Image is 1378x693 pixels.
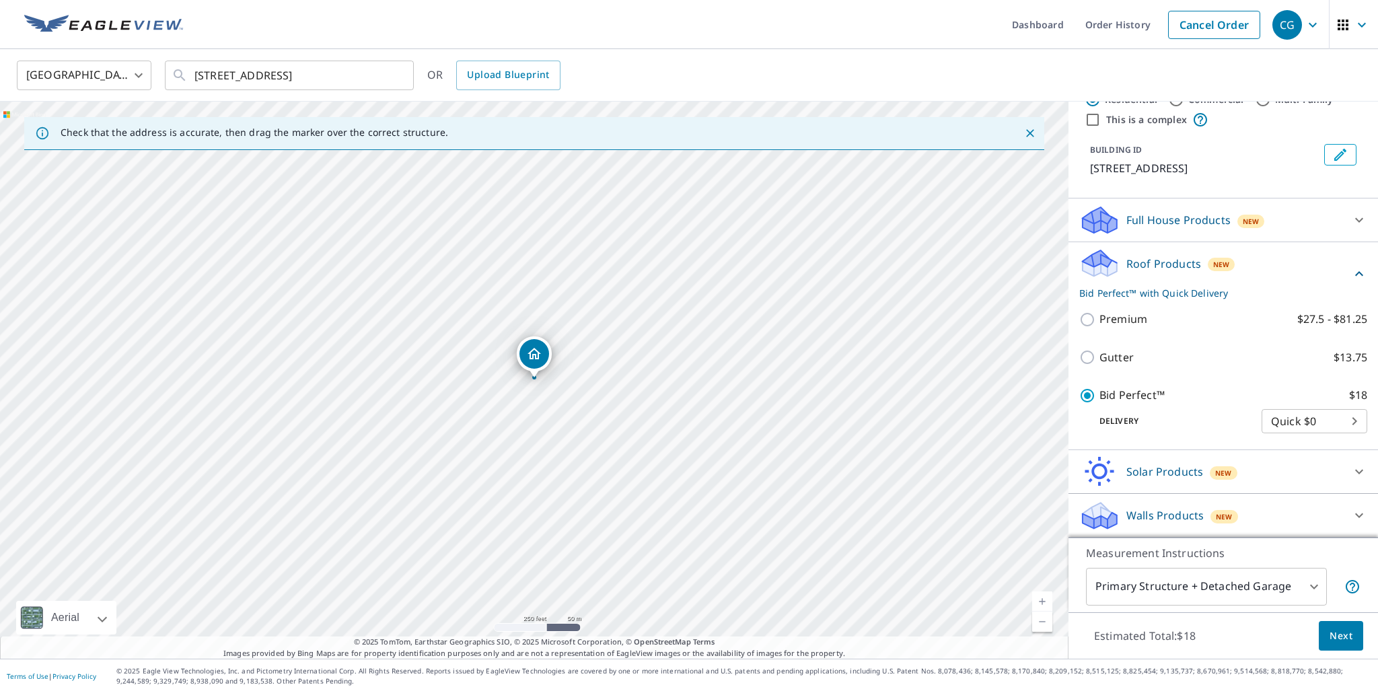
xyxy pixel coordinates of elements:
div: Roof ProductsNewBid Perfect™ with Quick Delivery [1079,248,1367,300]
p: Measurement Instructions [1086,545,1361,561]
span: New [1216,511,1233,522]
a: OpenStreetMap [634,636,690,647]
p: Bid Perfect™ [1099,387,1165,404]
div: Quick $0 [1262,402,1367,440]
p: Gutter [1099,349,1134,366]
p: $18 [1349,387,1367,404]
div: Aerial [47,601,83,634]
div: Full House ProductsNew [1079,204,1367,236]
a: Current Level 17, Zoom In [1032,591,1052,612]
p: Full House Products [1126,212,1231,228]
span: © 2025 TomTom, Earthstar Geographics SIO, © 2025 Microsoft Corporation, © [354,636,715,648]
div: CG [1272,10,1302,40]
p: Estimated Total: $18 [1083,621,1206,651]
span: New [1213,259,1230,270]
a: Current Level 17, Zoom Out [1032,612,1052,632]
p: Walls Products [1126,507,1204,523]
p: © 2025 Eagle View Technologies, Inc. and Pictometry International Corp. All Rights Reserved. Repo... [116,666,1371,686]
p: Check that the address is accurate, then drag the marker over the correct structure. [61,126,448,139]
label: This is a complex [1106,113,1187,126]
a: Terms [693,636,715,647]
button: Close [1021,124,1039,142]
div: Primary Structure + Detached Garage [1086,568,1327,606]
span: Upload Blueprint [467,67,549,83]
p: [STREET_ADDRESS] [1090,160,1319,176]
a: Upload Blueprint [456,61,560,90]
p: Roof Products [1126,256,1201,272]
img: EV Logo [24,15,183,35]
p: Delivery [1079,415,1262,427]
button: Edit building 1 [1324,144,1356,166]
a: Cancel Order [1168,11,1260,39]
p: BUILDING ID [1090,144,1142,155]
p: $13.75 [1334,349,1367,366]
span: New [1215,468,1232,478]
div: Walls ProductsNew [1079,499,1367,532]
p: Bid Perfect™ with Quick Delivery [1079,286,1351,300]
span: Next [1330,628,1352,645]
span: New [1243,216,1260,227]
div: Solar ProductsNew [1079,455,1367,488]
span: Your report will include the primary structure and a detached garage if one exists. [1344,579,1361,595]
div: OR [427,61,560,90]
p: | [7,672,96,680]
a: Privacy Policy [52,671,96,681]
button: Next [1319,621,1363,651]
p: Premium [1099,311,1147,328]
a: Terms of Use [7,671,48,681]
div: Aerial [16,601,116,634]
input: Search by address or latitude-longitude [194,57,386,94]
p: Solar Products [1126,464,1203,480]
p: $27.5 - $81.25 [1297,311,1367,328]
div: [GEOGRAPHIC_DATA] [17,57,151,94]
div: Dropped pin, building 1, Residential property, 12746 W Santa Fe Ln El Mirage, AZ 85335 [517,336,552,378]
